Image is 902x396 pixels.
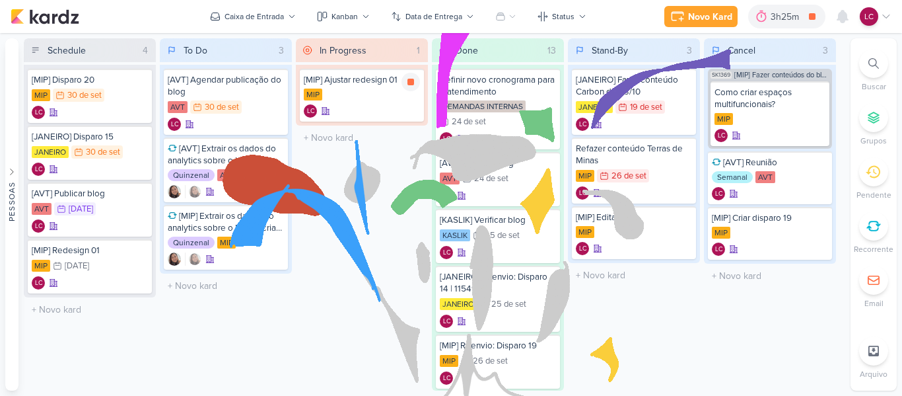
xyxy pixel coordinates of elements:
[304,104,317,118] div: Laís Costa
[69,205,93,214] div: [DATE]
[32,219,45,233] div: Laís Costa
[6,181,18,221] div: Pessoas
[32,131,148,143] div: [JANEIRO] Disparo 15
[32,276,45,290] div: Criador(a): Laís Costa
[440,340,556,352] div: [MIP] Reenvio: Disparo 19
[168,185,181,198] img: Sharlene Khoury
[440,246,453,259] div: Laís Costa
[32,146,69,158] div: JANEIRO
[217,169,237,181] div: AVT
[443,319,450,325] p: LC
[171,122,178,128] p: LC
[307,108,314,115] p: LC
[443,376,450,382] p: LC
[5,38,18,391] button: Pessoas
[771,10,803,24] div: 3h25m
[714,113,733,125] div: MIP
[734,71,829,79] span: [MIP] Fazer conteúdos do blog de MIP (Setembro e Outubro)
[579,190,586,197] p: LC
[401,73,420,91] div: Parar relógio
[188,185,201,198] img: Sharlene Khoury
[137,44,153,58] div: 4
[443,136,450,143] p: LC
[707,266,833,286] input: + Novo kard
[579,246,586,253] p: LC
[440,229,470,241] div: KASLIK
[474,175,508,183] div: 24 de set
[712,171,753,183] div: Semanal
[168,237,215,249] div: Quinzenal
[576,101,613,113] div: JANEIRO
[32,219,45,233] div: Criador(a): Laís Costa
[576,170,594,182] div: MIP
[67,91,102,100] div: 30 de set
[440,189,453,202] div: Laís Costa
[440,132,453,145] div: Criador(a): Laís Costa
[715,191,722,198] p: LC
[32,203,52,215] div: AVT
[185,185,201,198] div: Colaboradores: Sharlene Khoury
[712,243,725,256] div: Laís Costa
[440,315,453,328] div: Criador(a): Laís Costa
[576,242,589,255] div: Criador(a): Laís Costa
[32,188,148,200] div: [AVT] Publicar blog
[443,250,450,257] p: LC
[304,74,420,86] div: [MIP] Ajustar redesign 01
[630,103,662,112] div: 19 de set
[32,89,50,101] div: MIP
[711,71,732,79] span: SK1369
[491,300,526,309] div: 25 de set
[714,87,825,110] div: Como criar espaços multifuncionais?
[32,106,45,119] div: Criador(a): Laís Costa
[26,300,153,319] input: + Novo kard
[440,315,453,328] div: Laís Costa
[32,163,45,176] div: Criador(a): Laís Costa
[576,242,589,255] div: Laís Costa
[298,128,425,147] input: + Novo kard
[440,355,458,367] div: MIP
[168,253,181,266] div: Criador(a): Sharlene Khoury
[443,193,450,200] p: LC
[576,143,692,167] div: Refazer conteúdo Terras de Minas
[440,189,453,202] div: Criador(a): Laís Costa
[856,189,891,201] p: Pendente
[440,372,453,385] div: Laís Costa
[32,74,148,86] div: [MIP] Disparo 20
[168,185,181,198] div: Criador(a): Sharlene Khoury
[817,44,833,58] div: 3
[712,187,725,200] div: Criador(a): Laís Costa
[440,100,526,112] div: DEMANDAS INTERNAS
[576,118,589,131] div: Criador(a): Laís Costa
[440,173,460,184] div: AVT
[32,260,50,272] div: MIP
[32,106,45,119] div: Laís Costa
[440,132,453,145] div: Laís Costa
[850,49,897,93] li: Ctrl + F
[712,212,828,224] div: [MIP] Criar disparo 19
[440,271,556,295] div: [JANEIRO] Reenvio: Disparo 14 | 115494
[688,10,732,24] div: Novo Kard
[712,187,725,200] div: Laís Costa
[576,118,589,131] div: Laís Costa
[168,118,181,131] div: Criador(a): Laís Costa
[168,169,215,181] div: Quinzenal
[860,7,878,26] div: Laís Costa
[162,276,289,296] input: + Novo kard
[440,372,453,385] div: Criador(a): Laís Costa
[304,104,317,118] div: Criador(a): Laís Costa
[11,9,79,24] img: kardz.app
[440,214,556,226] div: [KASLIK] Verificar blog
[440,74,556,98] div: Definir novo cronograma para o atendimento
[217,237,236,249] div: MIP
[542,44,561,58] div: 13
[185,253,201,266] div: Colaboradores: Sharlene Khoury
[35,223,42,230] p: LC
[86,148,120,157] div: 30 de set
[452,118,486,126] div: 24 de set
[168,74,284,98] div: [AVT] Agendar publicação do blog
[576,226,594,238] div: MIP
[714,129,728,142] div: Criador(a): Laís Costa
[576,186,589,200] div: Laís Costa
[576,74,692,98] div: [JANEIRO] Fazer conteúdo Carbon do 03/10
[571,266,697,285] input: + Novo kard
